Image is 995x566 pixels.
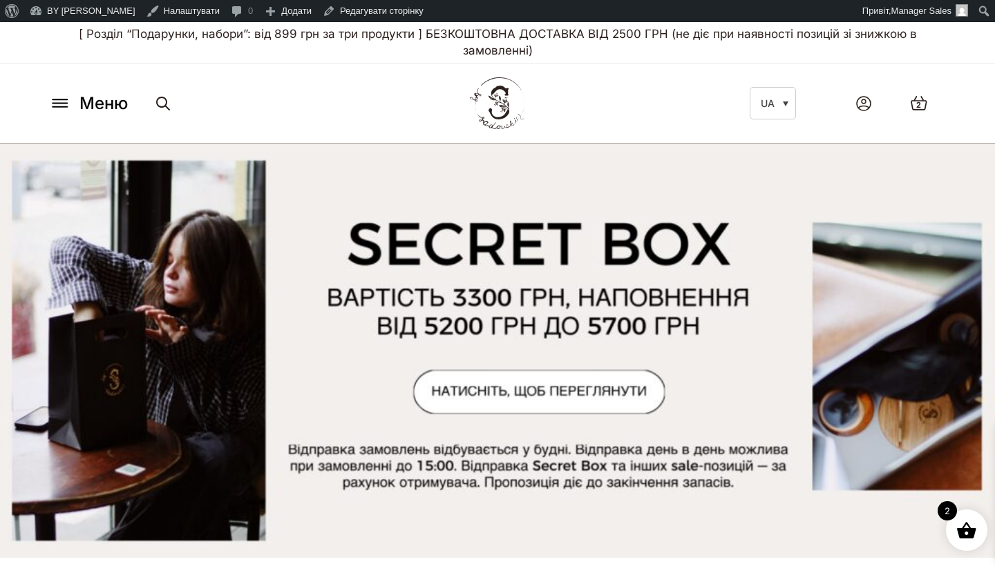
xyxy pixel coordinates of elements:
span: 2 [938,501,957,520]
p: [ Розділ “Подарунки, набори”: від 899 грн за три продукти ] БЕЗКОШТОВНА ДОСТАВКА ВІД 2500 ГРН (не... [45,22,950,64]
a: 2 [896,81,942,125]
span: Manager Sales [891,6,951,16]
img: BY SADOVSKIY [470,77,525,129]
button: Меню [45,90,132,117]
span: Меню [79,91,128,116]
span: UA [761,97,775,109]
a: UA [750,87,796,119]
span: 2 [916,99,921,111]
